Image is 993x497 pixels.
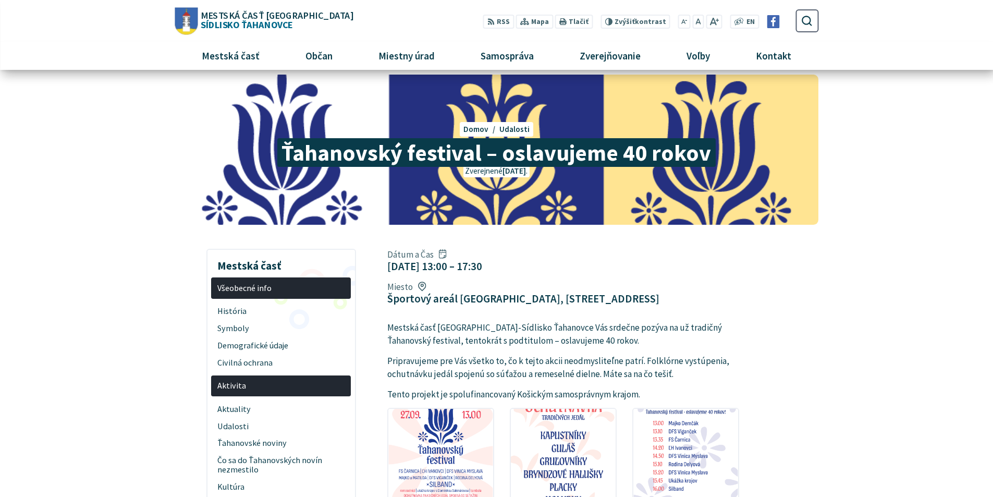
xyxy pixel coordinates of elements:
span: Domov [463,124,488,134]
span: Civilná ochrana [217,354,345,371]
span: Symboly [217,320,345,337]
span: Udalosti [217,418,345,435]
a: Demografické údaje [211,337,351,354]
a: Logo Sídlisko Ťahanovce, prejsť na domovskú stránku. [175,7,353,34]
span: Aktuality [217,401,345,418]
span: Ťahanovské noviny [217,435,345,452]
a: Aktuality [211,401,351,418]
a: Mestská časť [182,42,278,70]
a: Ťahanovské noviny [211,435,351,452]
span: Čo sa do Ťahanovských novín nezmestilo [217,452,345,479]
span: Voľby [683,42,714,70]
span: Samospráva [476,42,537,70]
span: Ťahanovský festival – oslavujeme 40 rokov [277,138,716,167]
span: kontrast [615,18,666,26]
span: Aktivita [217,378,345,395]
p: Tento projekt je spolufinancovaný Košickým samosprávnym krajom. [387,388,739,402]
button: Tlačiť [555,15,593,29]
a: Symboly [211,320,351,337]
h3: Mestská časť [211,252,351,274]
p: Mestská časť [GEOGRAPHIC_DATA]-Sídlisko Ťahanovce Vás srdečne pozýva na už tradičný Ťahanovský fe... [387,321,739,348]
a: RSS [483,15,514,29]
a: Mapa [516,15,553,29]
button: Zväčšiť veľkosť písma [706,15,722,29]
a: Zverejňovanie [561,42,660,70]
a: Čo sa do Ťahanovských novín nezmestilo [211,452,351,479]
span: Zverejňovanie [576,42,645,70]
span: Mestská časť [198,42,263,70]
button: Zvýšiťkontrast [600,15,670,29]
span: Tlačiť [569,18,589,26]
p: Pripravujeme pre Vás všetko to, čo k tejto akcii neodmysliteľne patrí. Folklórne vystúpenia, ochu... [387,355,739,381]
span: Mestská časť [GEOGRAPHIC_DATA] [201,10,353,20]
span: Dátum a Čas [387,249,482,260]
a: Aktivita [211,375,351,397]
figcaption: Športový areál [GEOGRAPHIC_DATA], [STREET_ADDRESS] [387,292,659,305]
span: RSS [497,17,510,28]
span: Miestny úrad [374,42,438,70]
span: Mapa [531,17,549,28]
figcaption: [DATE] 13:00 – 17:30 [387,260,482,273]
a: Občan [286,42,351,70]
button: Nastaviť pôvodnú veľkosť písma [692,15,704,29]
button: Zmenšiť veľkosť písma [678,15,691,29]
img: Prejsť na Facebook stránku [767,15,780,28]
a: Samospráva [462,42,553,70]
span: [DATE] [502,166,526,176]
span: Občan [301,42,336,70]
a: Udalosti [211,418,351,435]
span: Kultúra [217,479,345,496]
a: Všeobecné info [211,277,351,299]
a: EN [744,17,758,28]
span: Sídlisko Ťahanovce [198,10,353,29]
a: Civilná ochrana [211,354,351,371]
p: Zverejnené . [463,165,529,177]
a: Kontakt [737,42,811,70]
span: História [217,302,345,320]
a: Udalosti [499,124,530,134]
span: Miesto [387,281,659,293]
a: Domov [463,124,499,134]
a: Kultúra [211,479,351,496]
span: Demografické údaje [217,337,345,354]
img: Prejsť na domovskú stránku [175,7,198,34]
span: Zvýšiť [615,17,635,26]
a: Miestny úrad [359,42,453,70]
a: História [211,302,351,320]
span: Kontakt [752,42,795,70]
span: Všeobecné info [217,280,345,297]
a: Voľby [668,42,729,70]
span: EN [746,17,755,28]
